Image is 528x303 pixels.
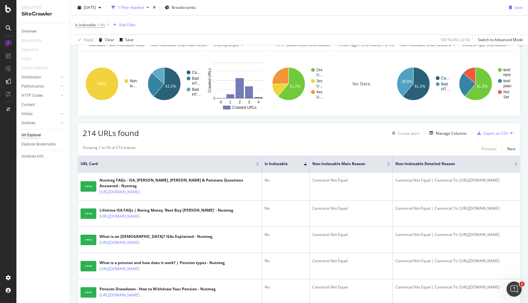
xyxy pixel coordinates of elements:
[265,284,307,290] div: No
[165,84,176,89] text: 61.2%
[290,84,301,89] text: 61.2%
[21,132,65,139] a: Url Explorer
[21,56,37,62] a: Visits
[21,56,31,62] div: Visits
[503,84,511,88] text: plain
[83,128,139,138] span: 214 URLs found
[312,284,390,290] div: Canonical Not Equal
[316,95,323,99] text: U…
[21,37,41,44] div: Movements
[99,292,140,298] a: [URL][DOMAIN_NAME]
[81,235,96,245] img: main image
[21,120,35,127] div: Outlinks
[96,35,114,45] button: Clear
[312,161,377,167] span: Non-Indexable Main Reason
[75,22,96,28] span: Is Indexable
[21,28,37,35] div: Overview
[21,102,65,108] a: Content
[441,87,450,91] text: HT…
[21,92,59,99] a: HTTP Codes
[507,3,523,13] button: Save
[81,261,96,271] img: main image
[125,37,134,42] div: Save
[81,181,96,192] img: main image
[21,132,41,139] div: Url Explorer
[99,207,233,213] div: Lifetime ISA FAQs | Boring Money 'Best Buy [PERSON_NAME]' - Nutmeg
[316,68,322,72] text: 2xx
[400,42,451,47] span: Non-Indexable URLs Reasons
[213,42,239,47] span: URLs by Depth
[316,90,322,94] text: 4xx
[503,68,511,72] text: text/
[213,96,216,101] text: 0
[119,22,136,28] div: Add Filter
[395,232,518,238] div: Canonical Not Equal | Canonical To: [URL][DOMAIN_NAME]
[192,76,199,81] text: Bad
[265,232,307,238] div: No
[81,208,96,219] img: main image
[21,74,59,81] a: Distribution
[130,79,138,83] text: Non-
[21,153,65,160] a: Analysis Info
[503,90,509,94] text: Not
[111,21,136,29] button: Add Filter
[395,161,505,167] span: Non-Indexable Detailed Reason
[81,161,255,167] span: URL Card
[269,56,328,111] div: A chart.
[21,111,33,117] div: Inlinks
[427,129,467,137] button: Manage Columns
[84,37,93,42] div: Apply
[507,146,515,151] div: Next
[97,82,107,86] text: 100%
[152,4,157,11] div: times
[503,95,509,99] text: Set
[81,287,96,298] img: main image
[21,141,65,148] a: Explorer Bookmarks
[398,131,419,136] div: Create alert
[99,177,259,189] div: Nutmeg FAQs - ISA, [PERSON_NAME], [PERSON_NAME] & Pensions Questions Answered - Nutmeg
[312,232,390,238] div: Canonical Not Equal
[265,161,295,167] span: Is Indexable
[151,42,210,47] span: Non-Indexable URLs Main Reason
[483,131,508,136] div: Export as CSV
[21,153,44,160] div: Analysis Info
[394,56,453,111] svg: A chart.
[478,37,523,42] div: Switch to Advanced Mode
[99,260,225,266] div: What is a pension and how does it work? | Pension types - Nutmeg
[475,128,508,138] button: Export as CSV
[21,46,45,53] a: Segments
[503,79,511,83] text: text/
[105,37,114,42] div: Clear
[456,56,515,111] svg: A chart.
[109,3,152,13] button: 1 Filter Applied
[316,79,322,83] text: 3xx
[21,37,48,44] a: Movements
[265,258,307,264] div: No
[482,145,497,152] button: Previous
[482,146,497,151] div: Previous
[395,258,518,264] div: Canonical Not Equal | Canonical To: [URL][DOMAIN_NAME]
[213,61,216,65] text: ..
[83,145,136,152] div: Showing 1 to 50 of 214 entries
[507,145,515,152] button: Next
[89,42,166,47] span: Indexable / Non-Indexable URLs distribution
[21,5,65,10] div: Analytics
[312,177,390,183] div: Canonical Not Equal
[21,74,41,81] div: Distribution
[207,68,212,93] text: Crawled URLs
[21,46,39,53] div: Segments
[21,83,59,90] a: Performance
[21,83,44,90] div: Performance
[83,56,142,111] svg: A chart.
[265,177,307,183] div: No
[118,5,144,10] div: 1 Filter Applied
[99,234,213,239] div: What is an [DEMOGRAPHIC_DATA]? ISAs Explained - Nutmeg
[389,128,419,138] button: Create alert
[21,141,56,148] div: Explorer Bookmarks
[192,92,201,97] text: HT…
[75,35,93,45] button: Apply
[436,131,467,136] div: Manage Columns
[477,84,487,89] text: 61.2%
[84,5,96,10] span: 2025 Sep. 23rd
[21,28,65,35] a: Overview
